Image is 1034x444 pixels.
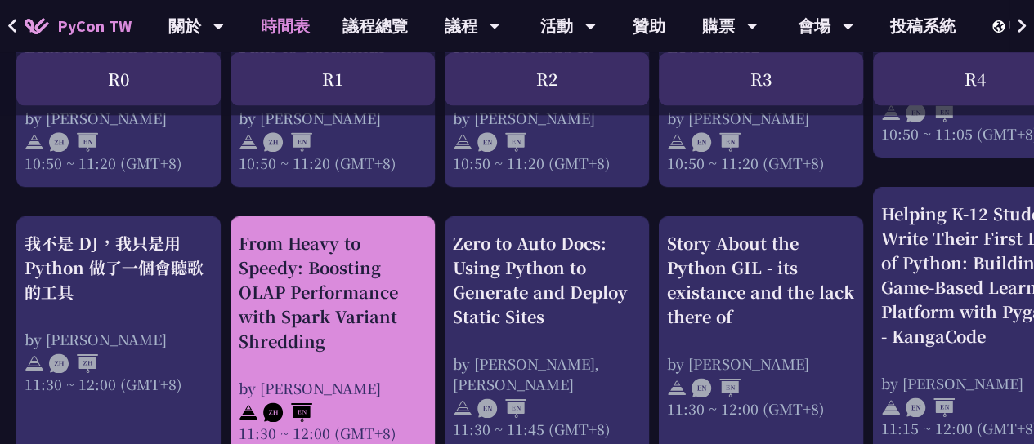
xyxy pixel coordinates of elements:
[49,353,98,373] img: ZHZH.38617ef.svg
[667,132,687,152] img: svg+xml;base64,PHN2ZyB4bWxucz0iaHR0cDovL3d3dy53My5vcmcvMjAwMC9zdmciIHdpZHRoPSIyNCIgaGVpZ2h0PSIyNC...
[239,231,427,353] div: From Heavy to Speedy: Boosting OLAP Performance with Spark Variant Shredding
[667,108,855,128] div: by [PERSON_NAME]
[992,20,1009,33] img: Locale Icon
[906,397,955,417] img: ENEN.5a408d1.svg
[16,52,221,105] div: R0
[239,153,427,173] div: 10:50 ~ 11:20 (GMT+8)
[667,353,855,374] div: by [PERSON_NAME]
[445,52,649,105] div: R2
[453,231,641,439] a: Zero to Auto Docs: Using Python to Generate and Deploy Static Sites by [PERSON_NAME], [PERSON_NAM...
[239,108,427,128] div: by [PERSON_NAME]
[453,231,641,329] div: Zero to Auto Docs: Using Python to Generate and Deploy Static Sites
[25,353,44,373] img: svg+xml;base64,PHN2ZyB4bWxucz0iaHR0cDovL3d3dy53My5vcmcvMjAwMC9zdmciIHdpZHRoPSIyNCIgaGVpZ2h0PSIyNC...
[49,132,98,152] img: ZHEN.371966e.svg
[239,132,258,152] img: svg+xml;base64,PHN2ZyB4bWxucz0iaHR0cDovL3d3dy53My5vcmcvMjAwMC9zdmciIHdpZHRoPSIyNCIgaGVpZ2h0PSIyNC...
[453,132,472,152] img: svg+xml;base64,PHN2ZyB4bWxucz0iaHR0cDovL3d3dy53My5vcmcvMjAwMC9zdmciIHdpZHRoPSIyNCIgaGVpZ2h0PSIyNC...
[239,378,427,398] div: by [PERSON_NAME]
[881,397,901,417] img: svg+xml;base64,PHN2ZyB4bWxucz0iaHR0cDovL3d3dy53My5vcmcvMjAwMC9zdmciIHdpZHRoPSIyNCIgaGVpZ2h0PSIyNC...
[25,329,213,349] div: by [PERSON_NAME]
[8,6,148,47] a: PyCon TW
[25,231,213,304] div: 我不是 DJ，我只是用 Python 做了一個會聽歌的工具
[453,419,641,439] div: 11:30 ~ 11:45 (GMT+8)
[453,353,641,394] div: by [PERSON_NAME], [PERSON_NAME]
[25,132,44,152] img: svg+xml;base64,PHN2ZyB4bWxucz0iaHR0cDovL3d3dy53My5vcmcvMjAwMC9zdmciIHdpZHRoPSIyNCIgaGVpZ2h0PSIyNC...
[692,378,741,397] img: ENEN.5a408d1.svg
[667,231,855,329] div: Story About the Python GIL - its existance and the lack there of
[667,153,855,173] div: 10:50 ~ 11:20 (GMT+8)
[477,398,526,418] img: ENEN.5a408d1.svg
[659,52,863,105] div: R3
[263,132,312,152] img: ZHEN.371966e.svg
[477,132,526,152] img: ENEN.5a408d1.svg
[453,398,472,418] img: svg+xml;base64,PHN2ZyB4bWxucz0iaHR0cDovL3d3dy53My5vcmcvMjAwMC9zdmciIHdpZHRoPSIyNCIgaGVpZ2h0PSIyNC...
[667,398,855,419] div: 11:30 ~ 12:00 (GMT+8)
[57,14,132,38] span: PyCon TW
[25,108,213,128] div: by [PERSON_NAME]
[239,402,258,422] img: svg+xml;base64,PHN2ZyB4bWxucz0iaHR0cDovL3d3dy53My5vcmcvMjAwMC9zdmciIHdpZHRoPSIyNCIgaGVpZ2h0PSIyNC...
[263,402,312,422] img: ZHEN.371966e.svg
[692,132,741,152] img: ENEN.5a408d1.svg
[667,378,687,397] img: svg+xml;base64,PHN2ZyB4bWxucz0iaHR0cDovL3d3dy53My5vcmcvMjAwMC9zdmciIHdpZHRoPSIyNCIgaGVpZ2h0PSIyNC...
[239,423,427,443] div: 11:30 ~ 12:00 (GMT+8)
[25,374,213,394] div: 11:30 ~ 12:00 (GMT+8)
[25,153,213,173] div: 10:50 ~ 11:20 (GMT+8)
[231,52,435,105] div: R1
[453,153,641,173] div: 10:50 ~ 11:20 (GMT+8)
[25,18,49,34] img: Home icon of PyCon TW 2025
[453,108,641,128] div: by [PERSON_NAME]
